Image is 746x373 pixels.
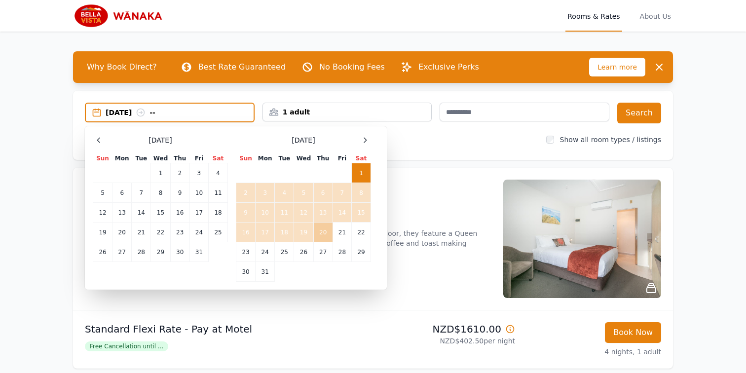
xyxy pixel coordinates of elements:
td: 6 [112,183,132,203]
button: Search [617,103,661,123]
td: 12 [294,203,313,223]
th: Sun [236,154,256,163]
th: Fri [333,154,351,163]
th: Mon [112,154,132,163]
span: [DATE] [149,135,172,145]
p: Standard Flexi Rate - Pay at Motel [85,322,369,336]
td: 7 [132,183,151,203]
td: 31 [256,262,275,282]
td: 14 [333,203,351,223]
th: Fri [189,154,208,163]
span: [DATE] [292,135,315,145]
td: 24 [189,223,208,242]
td: 21 [333,223,351,242]
td: 27 [313,242,333,262]
span: Free Cancellation until ... [85,341,168,351]
th: Thu [313,154,333,163]
td: 26 [294,242,313,262]
p: Exclusive Perks [418,61,479,73]
p: Best Rate Guaranteed [198,61,286,73]
td: 17 [256,223,275,242]
td: 19 [294,223,313,242]
td: 4 [275,183,294,203]
td: 21 [132,223,151,242]
td: 8 [352,183,371,203]
td: 23 [236,242,256,262]
td: 15 [151,203,170,223]
p: NZD$402.50 per night [377,336,515,346]
td: 7 [333,183,351,203]
td: 11 [209,183,228,203]
td: 28 [132,242,151,262]
td: 30 [170,242,189,262]
td: 31 [189,242,208,262]
td: 9 [170,183,189,203]
td: 26 [93,242,112,262]
td: 20 [313,223,333,242]
span: Learn more [589,58,645,76]
td: 28 [333,242,351,262]
td: 9 [236,203,256,223]
p: NZD$1610.00 [377,322,515,336]
img: Bella Vista Wanaka [73,4,168,28]
td: 25 [209,223,228,242]
th: Wed [294,154,313,163]
th: Tue [275,154,294,163]
button: Book Now [605,322,661,343]
td: 13 [313,203,333,223]
th: Thu [170,154,189,163]
div: [DATE] -- [106,108,254,117]
td: 6 [313,183,333,203]
td: 19 [93,223,112,242]
td: 11 [275,203,294,223]
span: Why Book Direct? [79,57,165,77]
td: 22 [151,223,170,242]
td: 2 [170,163,189,183]
td: 10 [189,183,208,203]
td: 18 [275,223,294,242]
p: No Booking Fees [319,61,385,73]
label: Show all room types / listings [560,136,661,144]
td: 24 [256,242,275,262]
td: 18 [209,203,228,223]
th: Wed [151,154,170,163]
td: 1 [151,163,170,183]
td: 14 [132,203,151,223]
td: 27 [112,242,132,262]
th: Tue [132,154,151,163]
td: 29 [352,242,371,262]
td: 5 [93,183,112,203]
th: Sat [352,154,371,163]
td: 5 [294,183,313,203]
td: 2 [236,183,256,203]
td: 29 [151,242,170,262]
td: 17 [189,203,208,223]
td: 23 [170,223,189,242]
td: 3 [256,183,275,203]
div: 1 adult [263,107,432,117]
td: 20 [112,223,132,242]
th: Mon [256,154,275,163]
td: 8 [151,183,170,203]
th: Sun [93,154,112,163]
th: Sat [209,154,228,163]
p: 4 nights, 1 adult [523,347,661,357]
td: 3 [189,163,208,183]
td: 12 [93,203,112,223]
td: 25 [275,242,294,262]
td: 4 [209,163,228,183]
td: 16 [236,223,256,242]
td: 13 [112,203,132,223]
td: 22 [352,223,371,242]
td: 1 [352,163,371,183]
td: 16 [170,203,189,223]
td: 10 [256,203,275,223]
td: 30 [236,262,256,282]
td: 15 [352,203,371,223]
